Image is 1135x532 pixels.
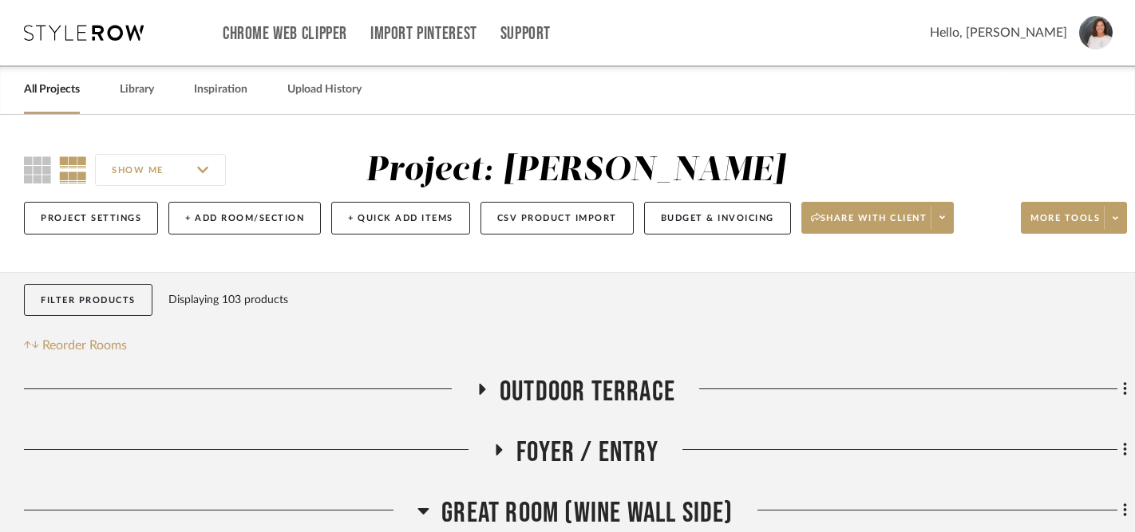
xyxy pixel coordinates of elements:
span: More tools [1030,212,1100,236]
button: Reorder Rooms [24,336,127,355]
img: avatar [1079,16,1113,49]
a: Upload History [287,79,362,100]
span: Hello, [PERSON_NAME] [930,23,1067,42]
button: Share with client [801,202,955,234]
a: Library [120,79,154,100]
button: + Quick Add Items [331,202,470,234]
a: Import Pinterest [370,27,477,41]
a: Support [500,27,551,41]
button: Project Settings [24,202,158,234]
a: Chrome Web Clipper [223,27,347,41]
span: Foyer / Entry [516,435,658,470]
span: Reorder Rooms [42,336,127,355]
div: Displaying 103 products [168,284,288,316]
a: All Projects [24,79,80,100]
span: Outdoor Terrace [500,375,675,409]
span: Share with client [811,212,927,236]
button: More tools [1021,202,1127,234]
button: Budget & Invoicing [644,202,791,234]
button: + Add Room/Section [168,202,321,234]
span: Great Room (wine wall side) [441,496,733,530]
a: Inspiration [194,79,247,100]
div: Project: [PERSON_NAME] [366,154,785,187]
button: Filter Products [24,284,152,317]
button: CSV Product Import [480,202,634,234]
